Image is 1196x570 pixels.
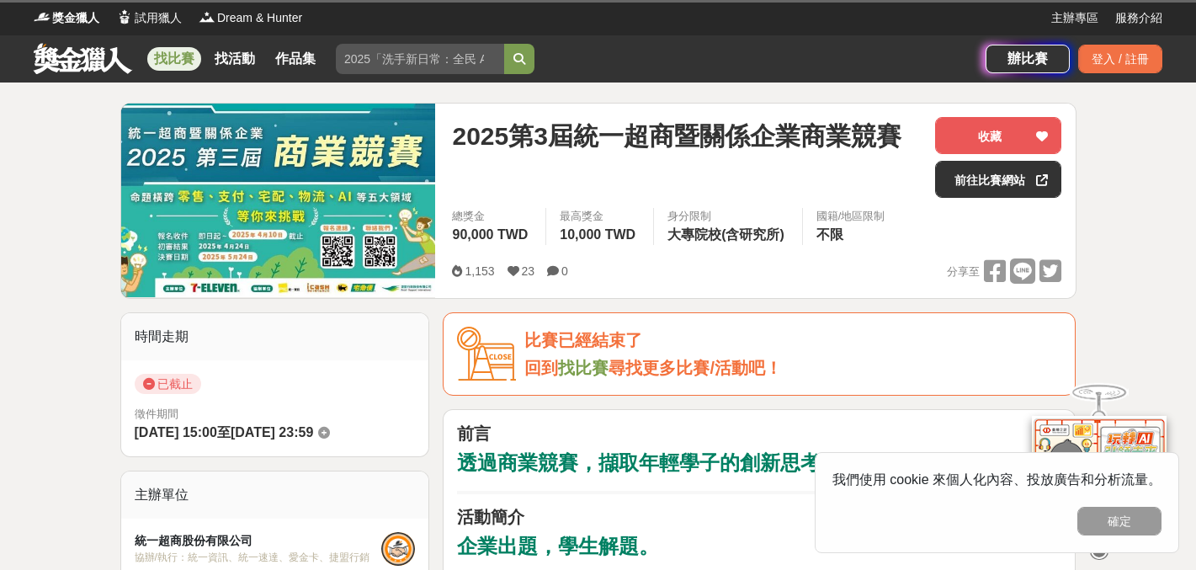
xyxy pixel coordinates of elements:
[52,9,99,27] span: 獎金獵人
[121,471,429,519] div: 主辦單位
[609,359,782,377] span: 尋找更多比賽/活動吧！
[116,9,182,27] a: Logo試用獵人
[452,208,532,225] span: 總獎金
[457,451,1002,474] strong: 透過商業競賽，擷取年輕學子的創新思考，提早發掘潛力人才
[121,104,436,297] img: Cover Image
[816,208,885,225] div: 國籍/地區限制
[452,227,528,242] span: 90,000 TWD
[667,227,784,242] span: 大專院校(含研究所)
[1078,45,1162,73] div: 登入 / 註冊
[947,259,980,285] span: 分享至
[560,227,635,242] span: 10,000 TWD
[217,425,231,439] span: 至
[452,117,901,155] span: 2025第3屆統一超商暨關係企業商業競賽
[558,359,609,377] a: 找比賽
[135,9,182,27] span: 試用獵人
[121,313,429,360] div: 時間走期
[135,532,382,550] div: 統一超商股份有限公司
[199,9,302,27] a: LogoDream & Hunter
[832,472,1161,487] span: 我們使用 cookie 來個人化內容、投放廣告和分析流量。
[560,208,640,225] span: 最高獎金
[1077,507,1161,535] button: 確定
[1115,9,1162,27] a: 服務介紹
[457,424,491,443] strong: 前言
[935,161,1061,198] a: 前往比賽網站
[816,227,843,242] span: 不限
[1032,416,1167,528] img: d2146d9a-e6f6-4337-9592-8cefde37ba6b.png
[34,9,99,27] a: Logo獎金獵人
[208,47,262,71] a: 找活動
[667,208,789,225] div: 身分限制
[135,374,201,394] span: 已截止
[135,408,178,420] span: 徵件期間
[135,425,217,439] span: [DATE] 15:00
[935,117,1061,154] button: 收藏
[268,47,322,71] a: 作品集
[522,264,535,278] span: 23
[457,508,524,526] strong: 活動簡介
[199,8,215,25] img: Logo
[524,359,558,377] span: 回到
[986,45,1070,73] a: 辦比賽
[217,9,302,27] span: Dream & Hunter
[1051,9,1098,27] a: 主辦專區
[147,47,201,71] a: 找比賽
[561,264,568,278] span: 0
[34,8,50,25] img: Logo
[457,327,516,381] img: Icon
[336,44,504,74] input: 2025「洗手新日常：全民 ALL IN」洗手歌全台徵選
[135,550,382,565] div: 協辦/執行： 統一資訊、統一速達、愛金卡、捷盟行銷
[524,327,1061,354] div: 比賽已經結束了
[231,425,313,439] span: [DATE] 23:59
[457,535,659,557] strong: 企業出題，學生解題。
[116,8,133,25] img: Logo
[465,264,494,278] span: 1,153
